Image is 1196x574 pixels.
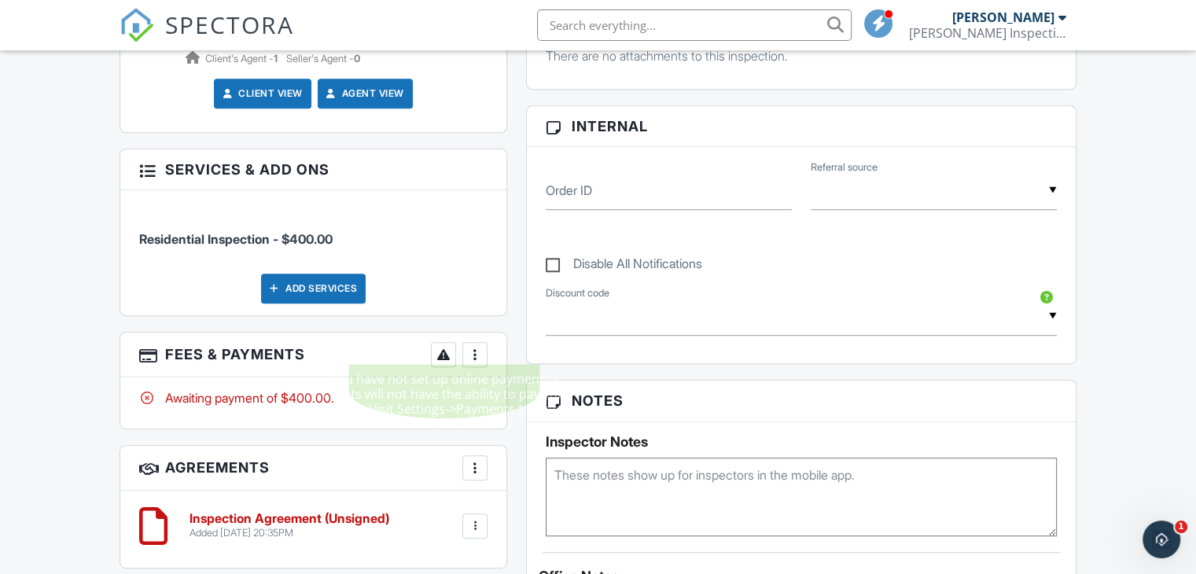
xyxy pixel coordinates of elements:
[120,446,506,491] h3: Agreements
[190,527,389,539] div: Added [DATE] 20:35PM
[546,434,1057,450] h5: Inspector Notes
[165,8,294,41] span: SPECTORA
[120,21,294,54] a: SPECTORA
[811,160,878,175] label: Referral source
[219,86,303,101] a: Client View
[354,53,360,64] strong: 0
[274,53,278,64] strong: 1
[527,381,1076,421] h3: Notes
[190,512,389,526] h6: Inspection Agreement (Unsigned)
[120,8,154,42] img: The Best Home Inspection Software - Spectora
[1143,521,1180,558] iframe: Intercom live chat
[546,256,702,276] label: Disable All Notifications
[909,25,1066,41] div: Austin's Inspection Services llc
[546,47,1057,64] p: There are no attachments to this inspection.
[537,9,852,41] input: Search everything...
[139,202,488,260] li: Service: Residential Inspection
[527,106,1076,147] h3: Internal
[139,389,488,407] div: Awaiting payment of $400.00.
[139,231,333,247] span: Residential Inspection - $400.00
[190,512,389,539] a: Inspection Agreement (Unsigned) Added [DATE] 20:35PM
[120,149,506,190] h3: Services & Add ons
[952,9,1054,25] div: [PERSON_NAME]
[286,53,360,64] span: Seller's Agent -
[1175,521,1187,533] span: 1
[546,182,592,199] label: Order ID
[261,274,366,304] div: Add Services
[120,333,506,377] h3: Fees & Payments
[205,53,280,64] span: Client's Agent -
[323,86,404,101] a: Agent View
[546,286,609,300] label: Discount code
